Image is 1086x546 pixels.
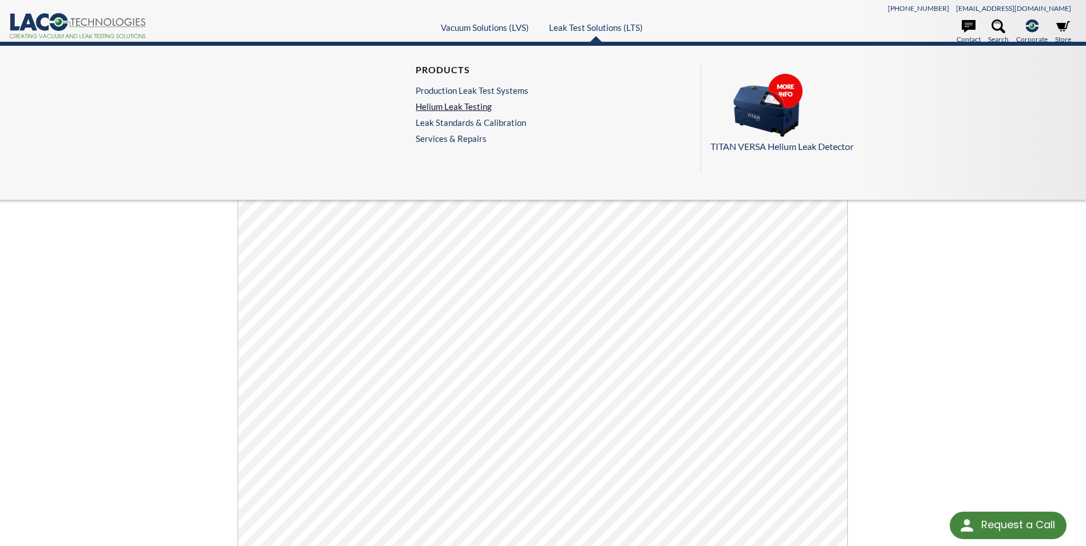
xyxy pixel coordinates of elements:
div: Request a Call [950,512,1067,539]
a: [PHONE_NUMBER] [888,4,949,13]
a: TITAN VERSA Helium Leak Detector [710,73,1065,154]
div: Request a Call [981,512,1055,538]
a: Store [1055,19,1071,45]
a: Contact [957,19,981,45]
span: Corporate [1016,34,1048,45]
h4: Products [416,64,528,76]
a: Leak Standards & Calibration [416,117,528,128]
a: Vacuum Solutions (LVS) [441,22,529,33]
a: Leak Test Solutions (LTS) [549,22,643,33]
a: Production Leak Test Systems [416,85,528,96]
a: Services & Repairs [416,133,534,144]
p: TITAN VERSA Helium Leak Detector [710,139,1065,154]
a: [EMAIL_ADDRESS][DOMAIN_NAME] [956,4,1071,13]
img: Menu_Pods_TV.png [710,73,825,137]
img: round button [958,516,976,535]
a: Search [988,19,1009,45]
a: Helium Leak Testing [416,101,528,112]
